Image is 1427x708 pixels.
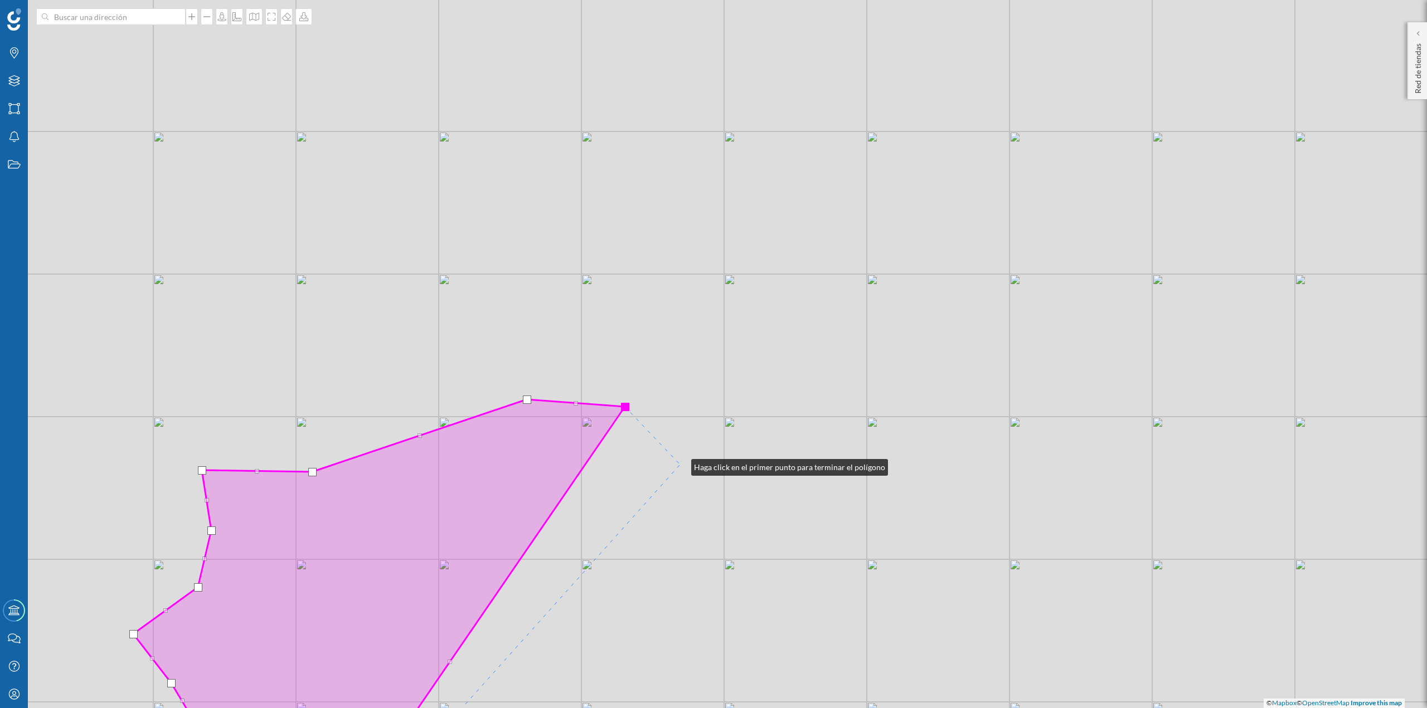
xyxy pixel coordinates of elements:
p: Red de tiendas [1413,39,1424,94]
img: Geoblink Logo [7,8,21,31]
a: Mapbox [1272,699,1297,707]
span: Soporte [22,8,62,18]
div: © © [1264,699,1405,708]
div: Haga click en el primer punto para terminar el polígono [691,459,888,476]
a: OpenStreetMap [1302,699,1350,707]
a: Improve this map [1351,699,1402,707]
